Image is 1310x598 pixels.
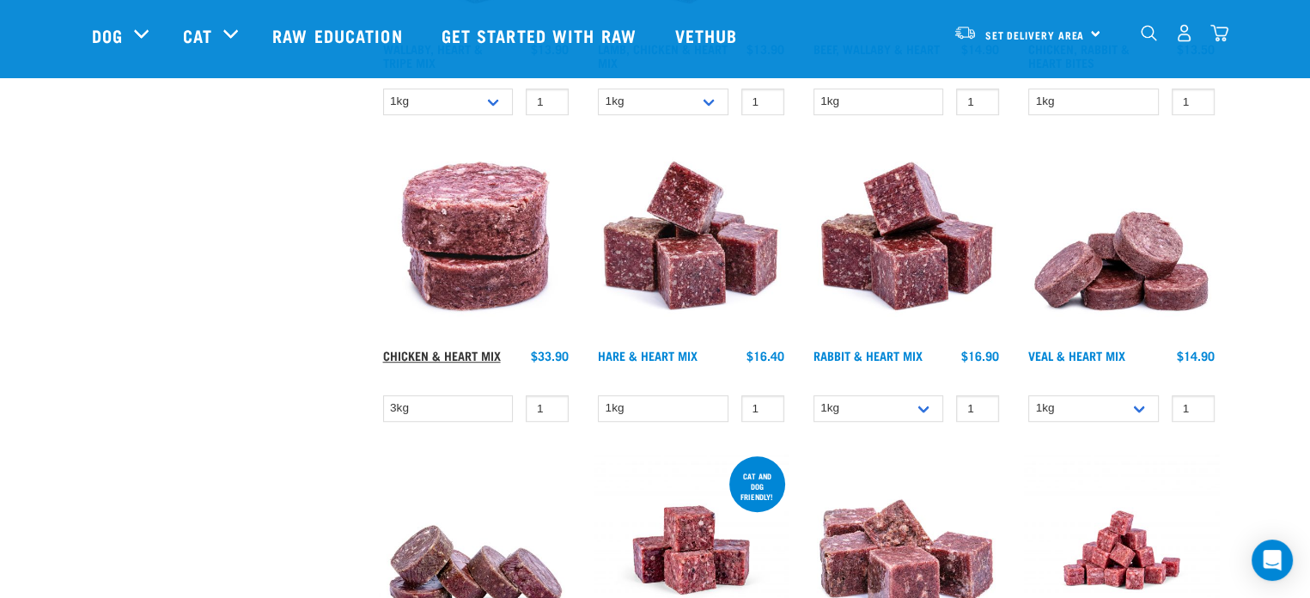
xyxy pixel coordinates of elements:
[1252,540,1293,581] div: Open Intercom Messenger
[813,352,923,358] a: Rabbit & Heart Mix
[594,146,789,341] img: Pile Of Cubed Hare Heart For Pets
[598,352,698,358] a: Hare & Heart Mix
[1177,349,1215,363] div: $14.90
[746,349,784,363] div: $16.40
[255,1,423,70] a: Raw Education
[741,395,784,422] input: 1
[1175,24,1193,42] img: user.png
[1172,395,1215,422] input: 1
[379,146,574,341] img: Chicken and Heart Medallions
[1024,146,1219,341] img: 1152 Veal Heart Medallions 01
[531,349,569,363] div: $33.90
[383,352,501,358] a: Chicken & Heart Mix
[1172,88,1215,115] input: 1
[424,1,658,70] a: Get started with Raw
[741,88,784,115] input: 1
[92,22,123,48] a: Dog
[526,395,569,422] input: 1
[956,395,999,422] input: 1
[961,349,999,363] div: $16.90
[1210,24,1228,42] img: home-icon@2x.png
[183,22,212,48] a: Cat
[809,146,1004,341] img: 1087 Rabbit Heart Cubes 01
[729,463,785,510] div: cat and dog friendly!
[985,32,1085,38] span: Set Delivery Area
[954,25,977,40] img: van-moving.png
[956,88,999,115] input: 1
[526,88,569,115] input: 1
[658,1,759,70] a: Vethub
[1028,352,1125,358] a: Veal & Heart Mix
[1141,25,1157,41] img: home-icon-1@2x.png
